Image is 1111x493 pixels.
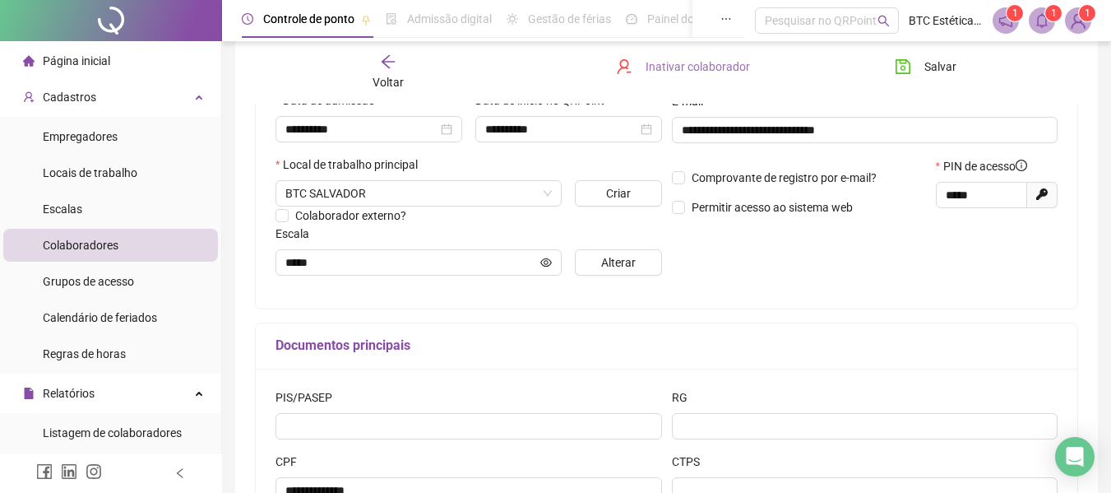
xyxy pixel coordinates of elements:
sup: 1 [1045,5,1062,21]
span: BTC Estética Lauro Ltda [909,12,983,30]
span: clock-circle [242,13,253,25]
img: 87345 [1066,8,1090,33]
span: file-done [386,13,397,25]
span: pushpin [361,15,371,25]
span: Locais de trabalho [43,166,137,179]
span: Calendário de feriados [43,311,157,324]
span: 1 [1085,7,1090,19]
span: Relatórios [43,387,95,400]
span: Gestão de férias [528,12,611,26]
sup: 1 [1007,5,1023,21]
div: Open Intercom Messenger [1055,437,1095,477]
span: notification [998,13,1013,28]
label: CTPS [672,453,711,471]
span: linkedin [61,463,77,480]
span: home [23,55,35,67]
label: Escala [275,225,320,243]
span: Página inicial [43,54,110,67]
span: Colaboradores [43,239,118,252]
span: Cadastros [43,91,96,104]
button: Criar [575,180,661,207]
span: file [23,388,35,399]
span: Admissão digital [407,12,492,26]
button: Alterar [575,249,661,276]
span: user-add [23,91,35,103]
span: Empregadores [43,130,118,143]
button: Inativar colaborador [604,53,762,80]
span: eye [540,257,552,268]
span: PIN de acesso [943,157,1027,175]
span: Controle de ponto [263,12,354,26]
span: Grupos de acesso [43,275,134,288]
span: sun [507,13,518,25]
span: Voltar [373,76,404,89]
span: arrow-left [380,53,396,70]
span: left [174,467,186,479]
span: Inativar colaborador [646,58,750,76]
h5: Documentos principais [275,336,1058,356]
span: save [895,58,911,75]
label: RG [672,388,698,407]
span: user-delete [616,58,632,75]
sup: Atualize o seu contato no menu Meus Dados [1079,5,1095,21]
span: Criar [606,184,631,202]
span: Painel do DP [647,12,711,26]
label: Local de trabalho principal [275,156,428,174]
span: Alterar [601,253,636,272]
label: PIS/PASEP [275,388,343,407]
span: bell [1035,13,1049,28]
span: info-circle [1016,160,1027,171]
span: instagram [86,463,102,480]
span: Regras de horas [43,347,126,360]
span: search [877,15,890,27]
span: Comprovante de registro por e-mail? [692,171,877,184]
span: dashboard [626,13,637,25]
span: ellipsis [720,13,732,25]
span: 1 [1051,7,1057,19]
label: CPF [275,453,308,471]
span: AV TANCREDO NEVES 3133, LOJA 2122 [285,181,552,206]
span: Listagem de colaboradores [43,426,182,440]
span: facebook [36,463,53,480]
span: Escalas [43,202,82,216]
span: Permitir acesso ao sistema web [692,201,853,214]
button: Salvar [882,53,969,80]
span: Salvar [924,58,956,76]
span: Colaborador externo? [295,209,406,222]
span: 1 [1012,7,1018,19]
